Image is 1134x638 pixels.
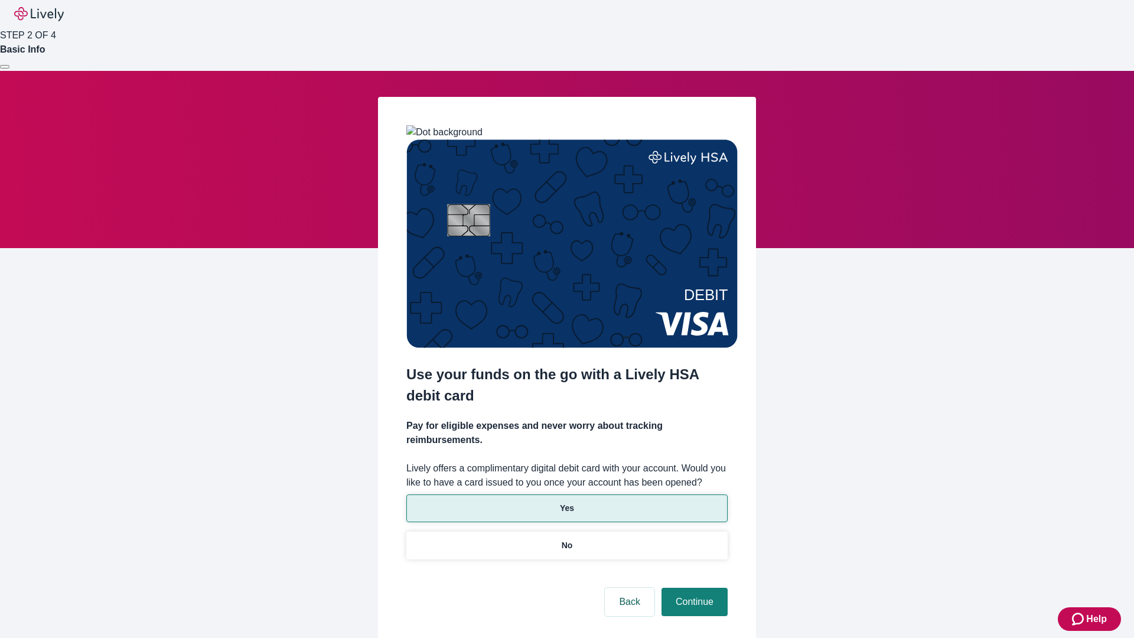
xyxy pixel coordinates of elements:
[406,364,728,406] h2: Use your funds on the go with a Lively HSA debit card
[406,532,728,559] button: No
[605,588,654,616] button: Back
[562,539,573,552] p: No
[406,461,728,490] label: Lively offers a complimentary digital debit card with your account. Would you like to have a card...
[406,125,483,139] img: Dot background
[1072,612,1086,626] svg: Zendesk support icon
[406,494,728,522] button: Yes
[560,502,574,515] p: Yes
[14,7,64,21] img: Lively
[406,139,738,348] img: Debit card
[1086,612,1107,626] span: Help
[1058,607,1121,631] button: Zendesk support iconHelp
[661,588,728,616] button: Continue
[406,419,728,447] h4: Pay for eligible expenses and never worry about tracking reimbursements.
